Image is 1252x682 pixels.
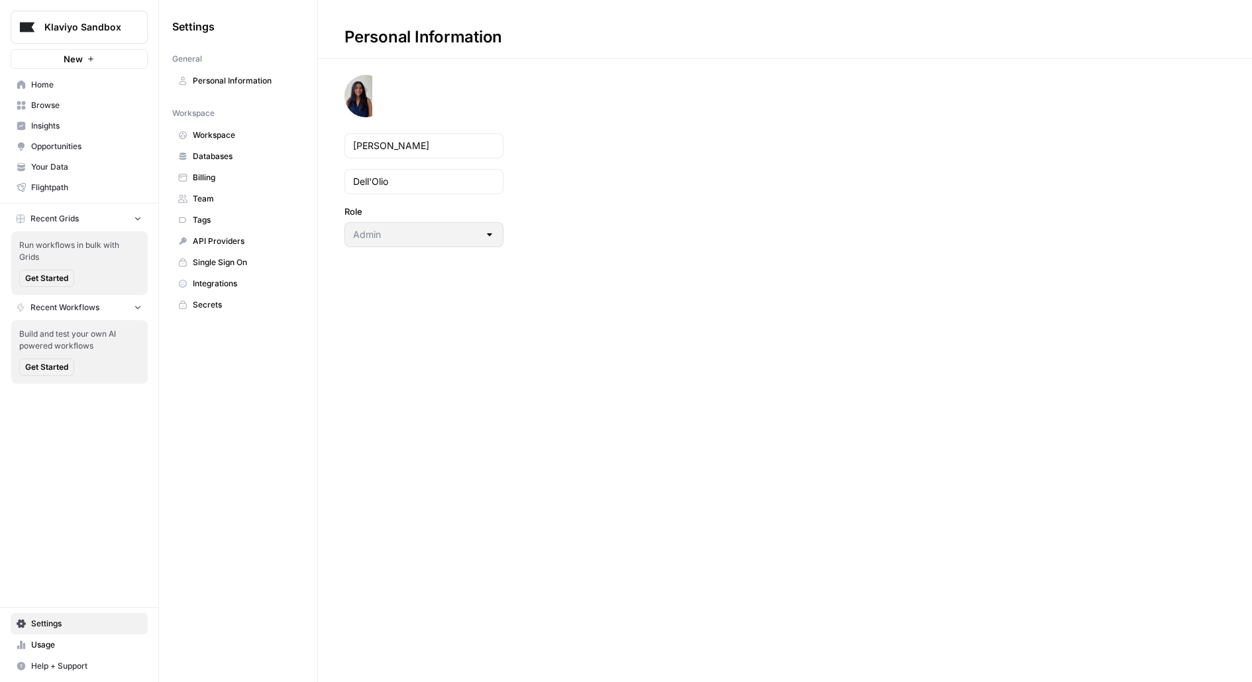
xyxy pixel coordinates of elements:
[172,188,304,209] a: Team
[344,205,503,218] label: Role
[172,294,304,315] a: Secrets
[193,75,298,87] span: Personal Information
[31,660,142,672] span: Help + Support
[25,361,68,373] span: Get Started
[25,272,68,284] span: Get Started
[193,278,298,290] span: Integrations
[19,270,74,287] button: Get Started
[11,49,148,69] button: New
[31,99,142,111] span: Browse
[172,167,304,188] a: Billing
[11,136,148,157] a: Opportunities
[344,75,372,117] img: avatar
[11,11,148,44] button: Workspace: Klaviyo Sandbox
[172,70,304,91] a: Personal Information
[172,209,304,231] a: Tags
[172,107,215,119] span: Workspace
[31,639,142,651] span: Usage
[172,252,304,273] a: Single Sign On
[193,235,298,247] span: API Providers
[11,298,148,317] button: Recent Workflows
[31,161,142,173] span: Your Data
[11,115,148,137] a: Insights
[31,618,142,630] span: Settings
[193,256,298,268] span: Single Sign On
[31,182,142,194] span: Flightpath
[11,74,148,95] a: Home
[193,299,298,311] span: Secrets
[318,27,529,48] div: Personal Information
[172,231,304,252] a: API Providers
[30,302,99,313] span: Recent Workflows
[11,634,148,655] a: Usage
[31,141,142,152] span: Opportunities
[19,239,140,263] span: Run workflows in bulk with Grids
[11,613,148,634] a: Settings
[172,125,304,146] a: Workspace
[193,129,298,141] span: Workspace
[31,120,142,132] span: Insights
[15,15,39,39] img: Klaviyo Sandbox Logo
[11,655,148,677] button: Help + Support
[193,214,298,226] span: Tags
[31,79,142,91] span: Home
[172,273,304,294] a: Integrations
[64,52,83,66] span: New
[11,156,148,178] a: Your Data
[11,209,148,229] button: Recent Grids
[19,359,74,376] button: Get Started
[11,95,148,116] a: Browse
[172,53,202,65] span: General
[30,213,79,225] span: Recent Grids
[172,146,304,167] a: Databases
[172,19,215,34] span: Settings
[193,193,298,205] span: Team
[193,172,298,184] span: Billing
[11,177,148,198] a: Flightpath
[19,328,140,352] span: Build and test your own AI powered workflows
[193,150,298,162] span: Databases
[44,21,125,34] span: Klaviyo Sandbox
